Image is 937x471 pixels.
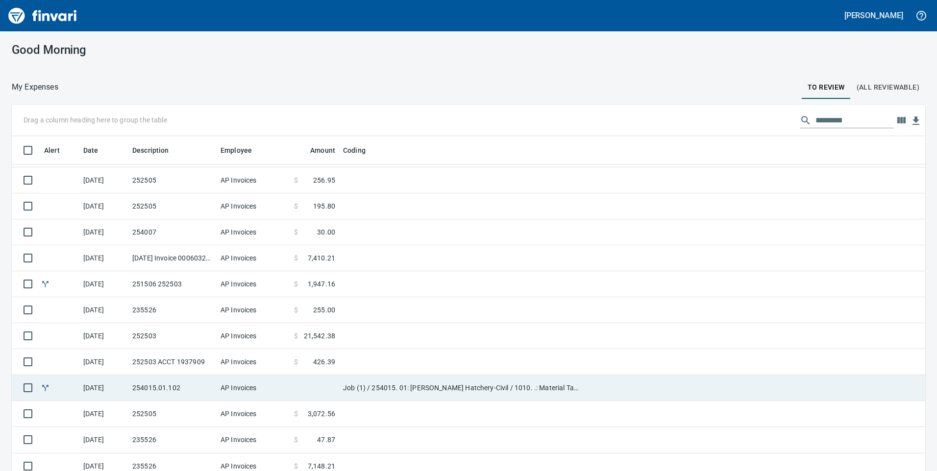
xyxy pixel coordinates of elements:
[909,114,923,128] button: Download Table
[217,167,290,193] td: AP Invoices
[79,297,128,323] td: [DATE]
[313,201,335,211] span: 195.80
[79,323,128,349] td: [DATE]
[128,271,217,297] td: 251506 252503
[310,144,335,156] span: Amount
[221,144,265,156] span: Employee
[128,245,217,271] td: [DATE] Invoice 00060323 from Nucor Building Systems- [US_STATE], LLC (1-39327)
[317,227,335,237] span: 30.00
[808,81,845,94] span: To Review
[24,115,167,125] p: Drag a column heading here to group the table
[217,401,290,427] td: AP Invoices
[128,401,217,427] td: 252505
[40,384,50,391] span: Split transaction
[308,253,335,263] span: 7,410.21
[128,219,217,245] td: 254007
[6,4,79,27] img: Finvari
[44,144,73,156] span: Alert
[313,357,335,367] span: 426.39
[79,245,128,271] td: [DATE]
[294,435,298,445] span: $
[294,409,298,419] span: $
[12,81,58,93] nav: breadcrumb
[128,349,217,375] td: 252503 ACCT 1937909
[313,305,335,315] span: 255.00
[294,461,298,471] span: $
[294,279,298,289] span: $
[128,297,217,323] td: 235526
[343,144,378,156] span: Coding
[128,375,217,401] td: 254015.01.102
[12,43,300,57] h3: Good Morning
[79,349,128,375] td: [DATE]
[128,323,217,349] td: 252503
[12,81,58,93] p: My Expenses
[857,81,919,94] span: (All Reviewable)
[304,331,335,341] span: 21,542.38
[217,427,290,453] td: AP Invoices
[308,461,335,471] span: 7,148.21
[313,175,335,185] span: 256.95
[294,253,298,263] span: $
[217,375,290,401] td: AP Invoices
[217,349,290,375] td: AP Invoices
[343,144,366,156] span: Coding
[128,167,217,193] td: 252505
[339,375,584,401] td: Job (1) / 254015. 01: [PERSON_NAME] Hatchery-Civil / 1010. .: Material Tax / 5: Other
[217,219,290,245] td: AP Invoices
[128,427,217,453] td: 235526
[79,271,128,297] td: [DATE]
[83,144,111,156] span: Date
[79,375,128,401] td: [DATE]
[128,193,217,219] td: 252505
[294,305,298,315] span: $
[294,201,298,211] span: $
[79,401,128,427] td: [DATE]
[297,144,335,156] span: Amount
[221,144,252,156] span: Employee
[842,8,906,23] button: [PERSON_NAME]
[308,279,335,289] span: 1,947.16
[83,144,99,156] span: Date
[217,245,290,271] td: AP Invoices
[44,144,60,156] span: Alert
[294,357,298,367] span: $
[294,331,298,341] span: $
[894,113,909,128] button: Choose columns to display
[217,297,290,323] td: AP Invoices
[217,271,290,297] td: AP Invoices
[844,10,903,21] h5: [PERSON_NAME]
[317,435,335,445] span: 47.87
[40,281,50,287] span: Split transaction
[79,427,128,453] td: [DATE]
[79,193,128,219] td: [DATE]
[294,175,298,185] span: $
[79,219,128,245] td: [DATE]
[308,409,335,419] span: 3,072.56
[79,167,128,193] td: [DATE]
[217,193,290,219] td: AP Invoices
[132,144,169,156] span: Description
[294,227,298,237] span: $
[217,323,290,349] td: AP Invoices
[132,144,182,156] span: Description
